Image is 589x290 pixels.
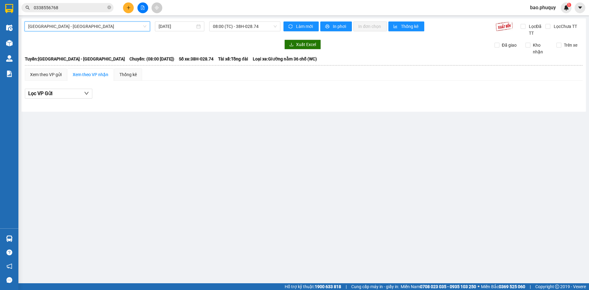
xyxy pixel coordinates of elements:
[159,23,195,30] input: 11/10/2025
[137,2,148,13] button: file-add
[5,4,13,13] img: logo-vxr
[283,21,319,31] button: syncLàm mới
[353,21,387,31] button: In đơn chọn
[530,283,531,290] span: |
[525,4,561,11] span: bao.phuquy
[320,21,352,31] button: printerIn phơi
[25,56,125,61] b: Tuyến: [GEOGRAPHIC_DATA] - [GEOGRAPHIC_DATA]
[126,6,131,10] span: plus
[555,284,559,289] span: copyright
[333,23,347,30] span: In phơi
[478,285,479,288] span: ⚪️
[325,24,330,29] span: printer
[107,6,111,9] span: close-circle
[6,277,12,283] span: message
[129,56,174,62] span: Chuyến: (08:00 [DATE])
[253,56,317,62] span: Loại xe: Giường nằm 36 chỗ (WC)
[551,23,578,30] span: Lọc Chưa TT
[119,71,137,78] div: Thống kê
[296,23,314,30] span: Làm mới
[6,25,13,31] img: warehouse-icon
[30,71,62,78] div: Xem theo VP gửi
[561,42,580,48] span: Trên xe
[288,24,294,29] span: sync
[526,23,545,37] span: Lọc Đã TT
[6,263,12,269] span: notification
[84,91,89,96] span: down
[499,42,519,48] span: Đã giao
[6,55,13,62] img: warehouse-icon
[28,22,146,31] span: Hà Nội - Hà Tĩnh
[218,56,248,62] span: Tài xế: Tổng đài
[351,283,399,290] span: Cung cấp máy in - giấy in:
[6,235,13,242] img: warehouse-icon
[530,42,552,55] span: Kho nhận
[141,6,145,10] span: file-add
[575,2,585,13] button: caret-down
[401,283,476,290] span: Miền Nam
[25,89,92,99] button: Lọc VP Gửi
[567,3,571,7] sup: 1
[568,3,570,7] span: 1
[155,6,159,10] span: aim
[577,5,583,10] span: caret-down
[6,71,13,77] img: solution-icon
[179,56,214,62] span: Số xe: 38H-028.74
[285,283,341,290] span: Hỗ trợ kỹ thuật:
[213,22,277,31] span: 08:00 (TC) - 38H-028.74
[34,4,106,11] input: Tìm tên, số ĐT hoặc mã đơn
[284,40,321,49] button: downloadXuất Excel
[107,5,111,11] span: close-circle
[388,21,424,31] button: bar-chartThống kê
[6,40,13,46] img: warehouse-icon
[393,24,398,29] span: bar-chart
[495,21,513,31] img: 9k=
[6,249,12,255] span: question-circle
[499,284,525,289] strong: 0369 525 060
[401,23,419,30] span: Thống kê
[346,283,347,290] span: |
[28,90,52,97] span: Lọc VP Gửi
[564,5,569,10] img: icon-new-feature
[25,6,30,10] span: search
[152,2,162,13] button: aim
[315,284,341,289] strong: 1900 633 818
[481,283,525,290] span: Miền Bắc
[73,71,108,78] div: Xem theo VP nhận
[420,284,476,289] strong: 0708 023 035 - 0935 103 250
[123,2,134,13] button: plus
